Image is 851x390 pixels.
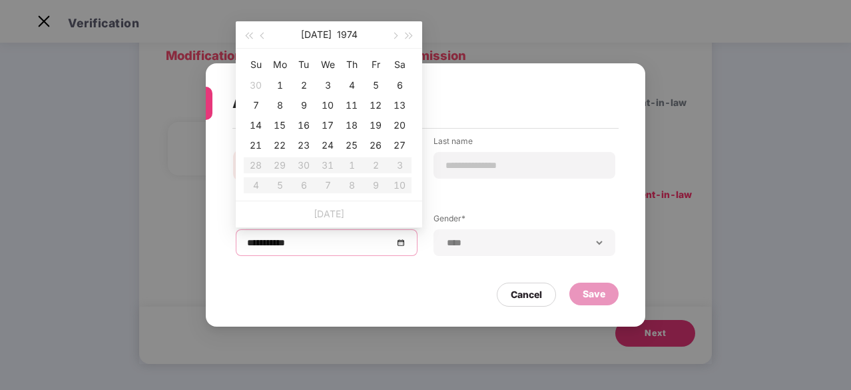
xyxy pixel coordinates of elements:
div: 4 [344,77,360,93]
div: 13 [392,97,408,113]
div: 11 [344,97,360,113]
div: 14 [248,117,264,133]
td: 1974-07-04 [340,75,364,95]
td: 1974-06-30 [244,75,268,95]
label: Last name [433,135,615,152]
div: 16 [296,117,312,133]
div: 25 [344,137,360,153]
div: 9 [296,97,312,113]
td: 1974-07-11 [340,95,364,115]
button: 1974 [337,21,358,48]
button: [DATE] [301,21,332,48]
div: 5 [368,77,384,93]
div: Add Father [232,77,587,129]
td: 1974-07-16 [292,115,316,135]
a: [DATE] [314,208,344,219]
div: 1 [272,77,288,93]
th: Mo [268,54,292,75]
td: 1974-07-02 [292,75,316,95]
div: 6 [392,77,408,93]
td: 1974-07-06 [388,75,412,95]
td: 1974-07-24 [316,135,340,155]
div: 19 [368,117,384,133]
th: Tu [292,54,316,75]
th: Th [340,54,364,75]
td: 1974-07-12 [364,95,388,115]
div: 10 [320,97,336,113]
div: 7 [248,97,264,113]
td: 1974-07-20 [388,115,412,135]
div: 12 [368,97,384,113]
label: Gender* [433,213,615,229]
td: 1974-07-13 [388,95,412,115]
td: 1974-07-25 [340,135,364,155]
td: 1974-07-17 [316,115,340,135]
td: 1974-07-01 [268,75,292,95]
div: 23 [296,137,312,153]
td: 1974-07-26 [364,135,388,155]
div: 27 [392,137,408,153]
td: 1974-07-09 [292,95,316,115]
td: 1974-07-18 [340,115,364,135]
td: 1974-07-22 [268,135,292,155]
td: 1974-07-08 [268,95,292,115]
td: 1974-07-15 [268,115,292,135]
div: 3 [320,77,336,93]
div: 24 [320,137,336,153]
th: We [316,54,340,75]
td: 1974-07-14 [244,115,268,135]
div: 22 [272,137,288,153]
th: Fr [364,54,388,75]
div: 20 [392,117,408,133]
td: 1974-07-19 [364,115,388,135]
td: 1974-07-03 [316,75,340,95]
td: 1974-07-27 [388,135,412,155]
td: 1974-07-05 [364,75,388,95]
div: Cancel [511,287,542,302]
div: 17 [320,117,336,133]
td: 1974-07-07 [244,95,268,115]
th: Sa [388,54,412,75]
div: 8 [272,97,288,113]
div: 26 [368,137,384,153]
div: 15 [272,117,288,133]
td: 1974-07-21 [244,135,268,155]
div: 30 [248,77,264,93]
div: 18 [344,117,360,133]
div: Save [583,287,605,301]
div: 2 [296,77,312,93]
td: 1974-07-10 [316,95,340,115]
th: Su [244,54,268,75]
td: 1974-07-23 [292,135,316,155]
div: 21 [248,137,264,153]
